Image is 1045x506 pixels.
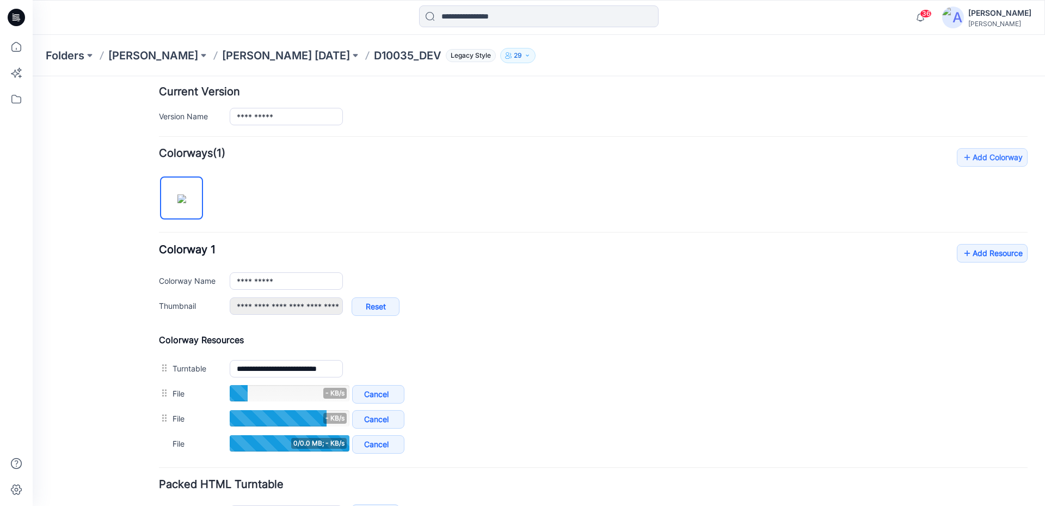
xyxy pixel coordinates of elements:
p: 29 [514,50,522,62]
a: Load [319,428,367,447]
a: [PERSON_NAME] [108,48,198,63]
label: File [140,336,186,348]
a: Cancel [319,309,372,327]
span: Colorway 1 [126,167,183,180]
a: Cancel [319,334,372,352]
span: - KB/s [291,337,314,348]
a: Add Resource [924,168,995,186]
h4: Packed HTML Turntable [126,403,995,413]
div: [PERSON_NAME] [968,7,1031,20]
h4: Colorway Resources [126,258,995,269]
img: avatar [942,7,964,28]
button: 29 [500,48,536,63]
img: eyJhbGciOiJIUzI1NiIsImtpZCI6IjAiLCJzbHQiOiJzZXMiLCJ0eXAiOiJKV1QifQ.eyJkYXRhIjp7InR5cGUiOiJzdG9yYW... [145,118,153,127]
label: Thumbnail [126,223,186,235]
label: Colorway Name [126,198,186,210]
a: Cancel [319,359,372,377]
a: Folders [46,48,84,63]
span: Legacy Style [446,49,496,62]
span: - KB/s [291,312,314,322]
button: Legacy Style [441,48,496,63]
p: D10035_DEV [374,48,441,63]
label: File [140,311,186,323]
label: Turntable [140,286,186,298]
div: [PERSON_NAME] [968,20,1031,28]
span: 36 [920,9,932,18]
a: [PERSON_NAME] [DATE] [222,48,350,63]
label: File [140,361,186,373]
span: 0/0.0 MB; - KB/s [259,362,314,373]
iframe: edit-style [33,76,1045,506]
a: Reset [319,221,367,240]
